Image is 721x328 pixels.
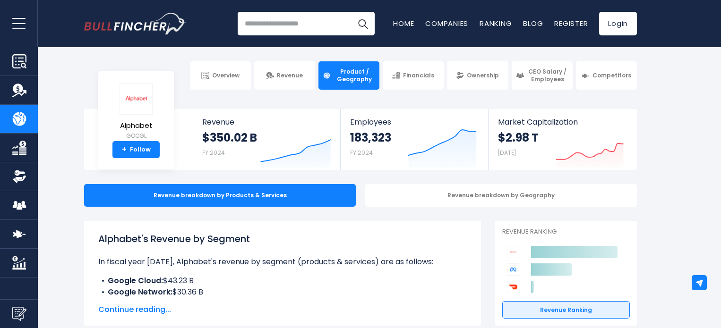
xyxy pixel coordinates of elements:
span: Employees [350,118,478,126]
img: Bullfincher logo [84,13,186,34]
img: GOOGL logo [120,83,153,115]
a: Register [554,18,588,28]
a: CEO Salary / Employees [512,61,573,90]
a: Revenue Ranking [502,301,630,319]
a: Ownership [447,61,508,90]
a: Blog [523,18,543,28]
span: Market Capitalization [498,118,627,126]
span: Ownership [467,72,499,79]
a: Companies [425,18,468,28]
div: Revenue breakdown by Geography [365,184,637,207]
small: [DATE] [498,149,516,157]
strong: $2.98 T [498,130,539,145]
a: Competitors [576,61,637,90]
a: Market Capitalization $2.98 T [DATE] [489,109,636,170]
p: Revenue Ranking [502,228,630,236]
b: Google Network: [108,286,172,297]
span: Revenue [277,72,303,79]
span: Alphabet [120,122,153,130]
small: FY 2024 [202,149,225,157]
a: Go to homepage [84,13,186,34]
img: Ownership [12,169,26,184]
p: In fiscal year [DATE], Alphabet's revenue by segment (products & services) are as follows: [98,256,467,268]
span: Product / Geography [334,68,375,83]
b: Google Cloud: [108,275,163,286]
span: Competitors [592,72,631,79]
strong: + [122,145,127,154]
a: Home [393,18,414,28]
a: Ranking [480,18,512,28]
a: Revenue [254,61,315,90]
img: Meta Platforms competitors logo [507,263,519,276]
li: $30.36 B [98,286,467,298]
strong: 183,323 [350,130,391,145]
span: Financials [403,72,434,79]
img: Alphabet competitors logo [507,246,519,258]
a: Employees 183,323 FY 2024 [341,109,488,170]
span: CEO Salary / Employees [527,68,568,83]
li: $43.23 B [98,275,467,286]
span: Continue reading... [98,304,467,315]
a: +Follow [112,141,160,158]
div: Revenue breakdown by Products & Services [84,184,356,207]
img: DoorDash competitors logo [507,281,519,293]
h1: Alphabet's Revenue by Segment [98,232,467,246]
a: Revenue $350.02 B FY 2024 [193,109,341,170]
a: Product / Geography [318,61,379,90]
small: FY 2024 [350,149,373,157]
small: GOOGL [120,132,153,140]
span: Overview [212,72,240,79]
a: Alphabet GOOGL [119,83,153,142]
strong: $350.02 B [202,130,257,145]
a: Financials [383,61,444,90]
a: Overview [190,61,251,90]
span: Revenue [202,118,331,126]
a: Login [599,12,637,35]
button: Search [351,12,375,35]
